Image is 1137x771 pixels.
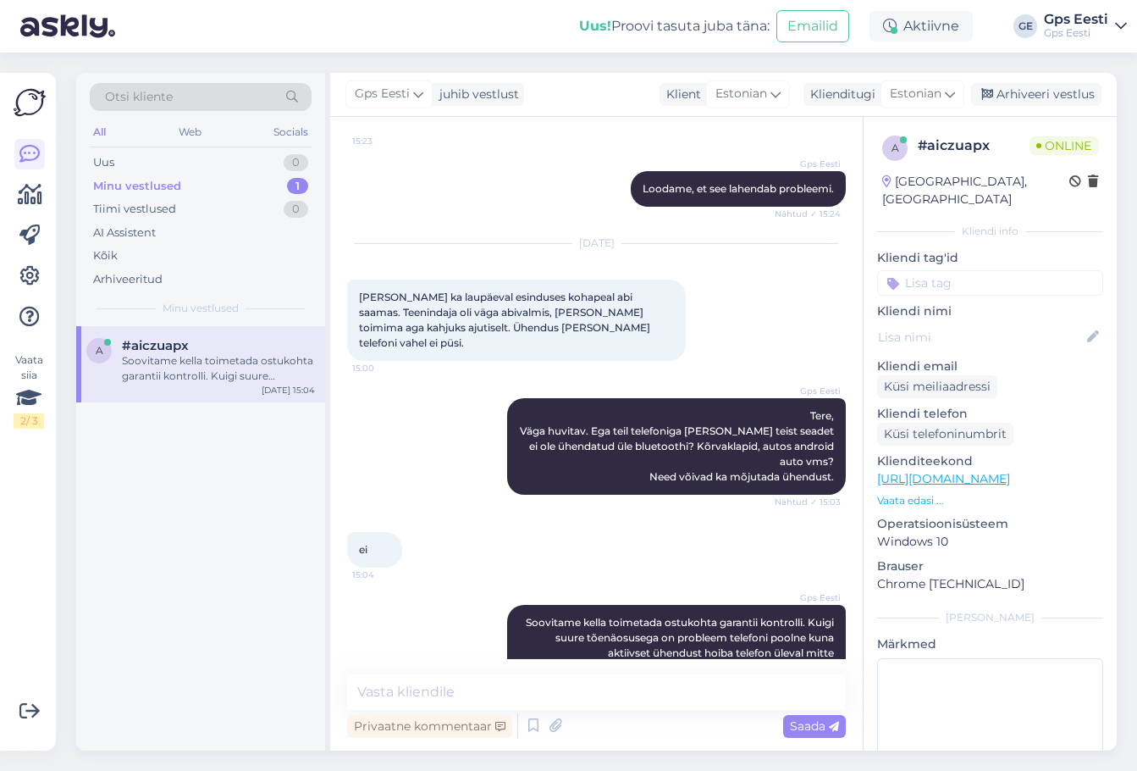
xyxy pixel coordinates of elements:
div: Klienditugi [803,86,875,103]
div: Gps Eesti [1044,13,1108,26]
div: Küsi telefoninumbrit [877,423,1013,446]
div: Kõik [93,247,118,264]
span: Loodame, et see lahendab probleemi. [643,182,834,195]
div: 1 [287,178,308,195]
span: Saada [790,718,839,734]
span: Gps Eesti [777,591,841,604]
span: a [96,344,103,357]
div: juhib vestlust [433,86,519,103]
div: All [90,121,109,143]
p: Windows 10 [877,533,1103,551]
div: 0 [284,154,308,171]
span: Gps Eesti [777,158,841,170]
p: Brauser [877,557,1103,575]
img: Askly Logo [14,86,46,119]
span: Online [1029,136,1098,155]
div: Aktiivne [869,11,973,42]
div: AI Assistent [93,225,156,241]
div: [DATE] [347,236,846,251]
div: Proovi tasuta juba täna: [579,16,770,36]
div: Tiimi vestlused [93,201,176,218]
div: GE [1013,14,1037,38]
button: Emailid [776,10,849,42]
span: Soovitame kella toimetada ostukohta garantii kontrolli. Kuigi suure tõenäosusega on probleem tele... [526,616,836,674]
span: Estonian [715,85,767,103]
div: [GEOGRAPHIC_DATA], [GEOGRAPHIC_DATA] [882,173,1069,208]
span: Minu vestlused [163,301,239,316]
p: Klienditeekond [877,452,1103,470]
span: a [891,141,899,154]
div: Socials [270,121,312,143]
span: [PERSON_NAME] ka laupäeval esinduses kohapeal abi saamas. Teenindaja oli väga abivalmis, [PERSON_... [359,291,653,349]
div: Klient [660,86,701,103]
p: Märkmed [877,635,1103,653]
div: Privaatne kommentaar [347,715,512,738]
input: Lisa nimi [878,328,1084,347]
div: [DATE] 15:04 [262,384,315,397]
p: Vaata edasi ... [877,493,1103,508]
span: Nähtud ✓ 15:03 [775,496,841,508]
p: Operatsioonisüsteem [877,515,1103,533]
div: Kliendi info [877,224,1103,239]
div: 2 / 3 [14,413,44,429]
span: Nähtud ✓ 15:24 [775,208,841,220]
span: 15:23 [352,135,416,147]
div: Küsi meiliaadressi [877,375,997,398]
input: Lisa tag [877,270,1103,296]
div: [PERSON_NAME] [877,610,1103,625]
div: Minu vestlused [93,178,181,195]
div: Arhiveeri vestlus [971,83,1101,106]
span: #aiczuapx [122,338,189,353]
a: Gps EestiGps Eesti [1044,13,1127,40]
div: Uus [93,154,114,171]
div: # aiczuapx [918,136,1029,156]
span: 15:04 [352,569,416,581]
span: ei [359,543,367,556]
a: [URL][DOMAIN_NAME] [877,471,1010,486]
p: Kliendi nimi [877,302,1103,320]
b: Uus! [579,18,611,34]
div: 0 [284,201,308,218]
p: Kliendi email [877,358,1103,375]
div: Vaata siia [14,352,44,429]
span: 15:00 [352,362,416,374]
span: Gps Eesti [777,385,841,397]
div: Gps Eesti [1044,26,1108,40]
div: Soovitame kella toimetada ostukohta garantii kontrolli. Kuigi suure tõenäosusega on probleem tele... [122,353,315,384]
div: Web [175,121,205,143]
span: Otsi kliente [105,88,173,106]
p: Chrome [TECHNICAL_ID] [877,575,1103,593]
span: Gps Eesti [355,85,410,103]
div: Arhiveeritud [93,271,163,288]
p: Kliendi tag'id [877,249,1103,267]
span: Tere, Väga huvitav. Ega teil telefoniga [PERSON_NAME] teist seadet ei ole ühendatud üle bluetooth... [520,409,836,483]
span: Estonian [890,85,941,103]
p: Kliendi telefon [877,405,1103,423]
